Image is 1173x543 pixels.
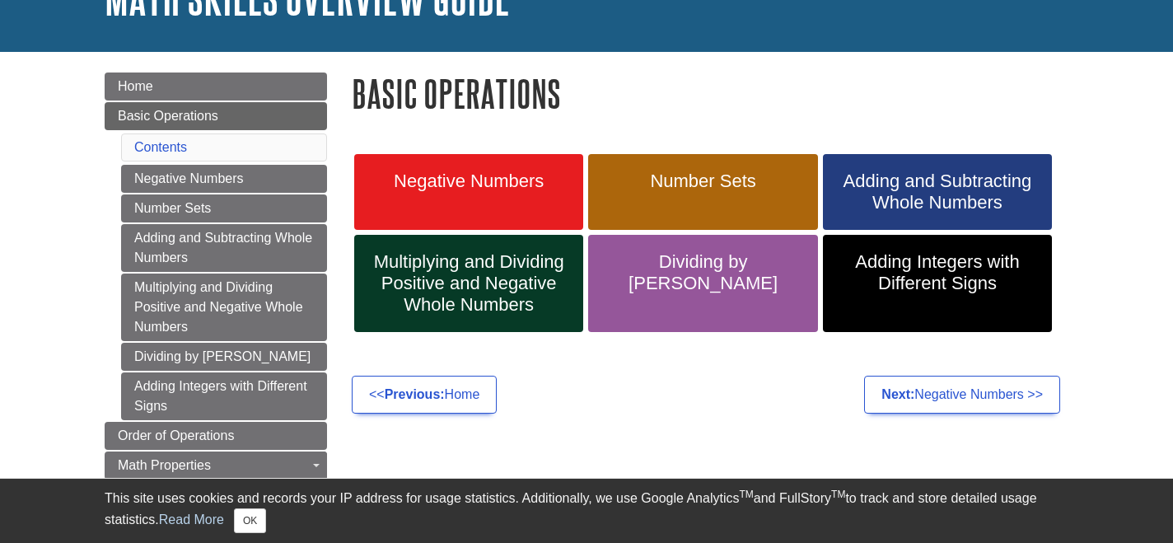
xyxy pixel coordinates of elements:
button: Close [234,508,266,533]
span: Order of Operations [118,428,234,442]
div: This site uses cookies and records your IP address for usage statistics. Additionally, we use Goo... [105,489,1068,533]
a: Multiplying and Dividing Positive and Negative Whole Numbers [354,235,583,332]
span: Number Sets [601,171,805,192]
a: Dividing by [PERSON_NAME] [588,235,817,332]
span: Adding Integers with Different Signs [835,251,1040,294]
a: Next:Negative Numbers >> [864,376,1060,414]
a: <<Previous:Home [352,376,497,414]
a: Adding and Subtracting Whole Numbers [823,154,1052,230]
a: Order of Operations [105,422,327,450]
a: Negative Numbers [354,154,583,230]
span: Home [118,79,153,93]
h1: Basic Operations [352,73,1068,115]
a: Dividing by [PERSON_NAME] [121,343,327,371]
a: Adding Integers with Different Signs [121,372,327,420]
a: Number Sets [588,154,817,230]
span: Multiplying and Dividing Positive and Negative Whole Numbers [367,251,571,316]
a: Negative Numbers [121,165,327,193]
strong: Previous: [385,387,445,401]
a: Multiplying and Dividing Positive and Negative Whole Numbers [121,274,327,341]
a: Read More [159,513,224,527]
a: Home [105,73,327,101]
strong: Next: [881,387,914,401]
a: Math Properties [105,452,327,480]
span: Negative Numbers [367,171,571,192]
a: Number Sets [121,194,327,222]
span: Basic Operations [118,109,218,123]
sup: TM [739,489,753,500]
span: Adding and Subtracting Whole Numbers [835,171,1040,213]
a: Adding and Subtracting Whole Numbers [121,224,327,272]
a: Adding Integers with Different Signs [823,235,1052,332]
a: Contents [134,140,187,154]
sup: TM [831,489,845,500]
span: Math Properties [118,458,211,472]
a: Basic Operations [105,102,327,130]
span: Dividing by [PERSON_NAME] [601,251,805,294]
